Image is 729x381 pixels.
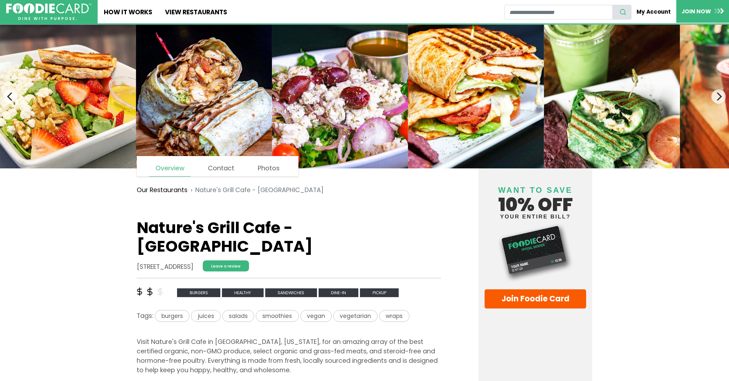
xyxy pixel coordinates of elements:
span: burgers [177,288,220,297]
a: Overview [149,161,190,177]
p: Visit Nature's Grill Cafe in [GEOGRAPHIC_DATA], [US_STATE], for an amazing array of the best cert... [137,337,441,375]
a: burgers [177,288,222,296]
a: Leave a review [203,260,249,271]
a: salads [222,311,256,320]
a: smoothies [256,311,300,320]
span: vegan [300,310,332,322]
a: Dine-in [319,288,360,296]
li: Nature's Grill Cafe - [GEOGRAPHIC_DATA] [187,186,323,195]
span: Dine-in [319,288,359,297]
span: salads [222,310,254,322]
small: your entire bill? [485,214,586,219]
a: vegetarian [333,311,379,320]
a: Our Restaurants [137,186,187,195]
a: sandwiches [265,288,319,296]
span: smoothies [256,310,298,322]
span: healthy [222,288,264,297]
span: sandwiches [265,288,317,297]
a: juices [191,311,222,320]
span: vegetarian [333,310,378,322]
span: Pickup [360,288,399,297]
a: My Account [631,5,676,19]
a: Photos [252,161,286,176]
a: Pickup [360,288,399,296]
a: healthy [222,288,265,296]
div: Tags: [137,310,441,325]
nav: page links [137,156,298,177]
address: [STREET_ADDRESS] [137,262,193,272]
button: search [612,5,631,20]
a: burgers [153,311,191,320]
a: vegan [300,311,333,320]
h1: Nature's Grill Cafe - [GEOGRAPHIC_DATA] [137,218,441,256]
span: Want to save [498,186,572,194]
span: juices [191,310,220,322]
img: FoodieCard; Eat, Drink, Save, Donate [6,3,91,20]
nav: breadcrumb [137,181,441,200]
a: wraps [379,311,409,320]
a: Join Foodie Card [485,289,586,309]
a: Contact [202,161,241,176]
input: restaurant search [504,5,613,20]
button: Previous [3,89,18,104]
span: burgers [155,310,189,322]
h4: 10% off [485,177,586,219]
button: Next [711,89,726,104]
img: Foodie Card [485,223,586,283]
span: wraps [379,310,409,322]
